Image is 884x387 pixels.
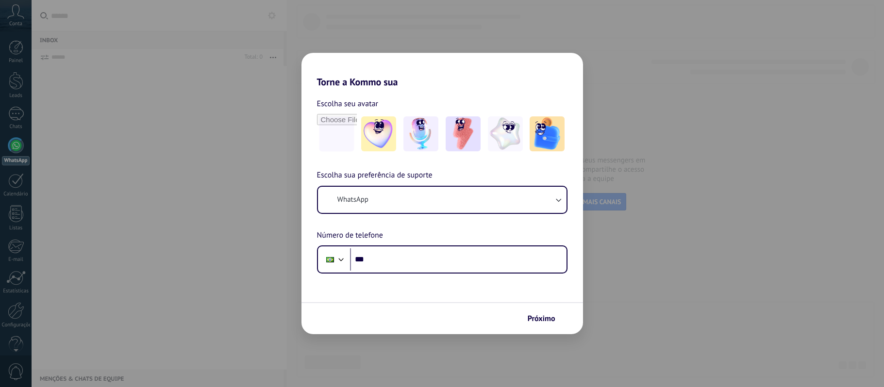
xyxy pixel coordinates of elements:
[321,249,339,270] div: Brazil: + 55
[301,53,583,88] h2: Torne a Kommo sua
[446,116,481,151] img: -3.jpeg
[523,310,568,327] button: Próximo
[361,116,396,151] img: -1.jpeg
[317,97,379,110] span: Escolha seu avatar
[337,195,368,205] span: WhatsApp
[528,315,555,322] span: Próximo
[530,116,565,151] img: -5.jpeg
[403,116,438,151] img: -2.jpeg
[317,229,383,242] span: Número de telefone
[317,169,433,182] span: Escolha sua preferência de suporte
[318,187,567,213] button: WhatsApp
[488,116,523,151] img: -4.jpeg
